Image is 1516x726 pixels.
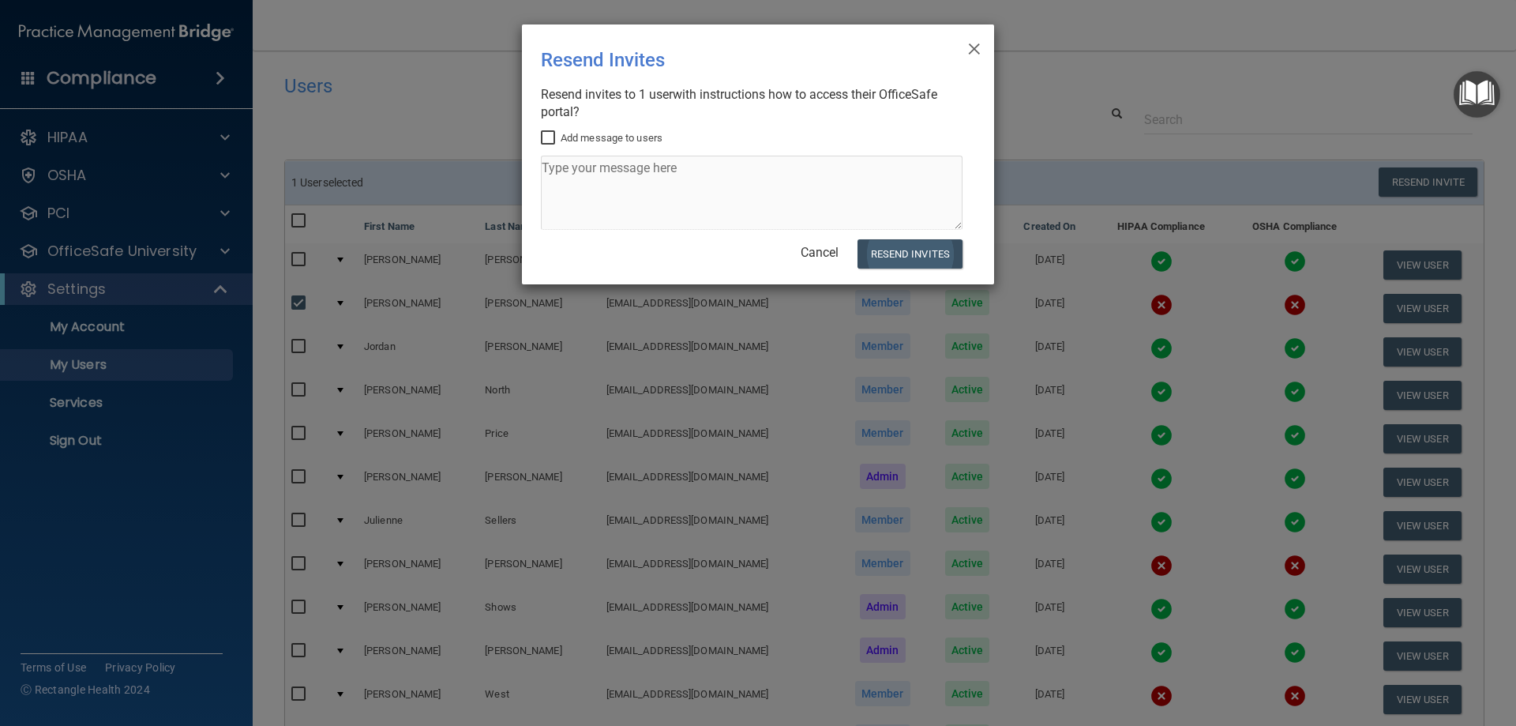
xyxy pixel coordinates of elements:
div: Resend Invites [541,37,910,83]
input: Add message to users [541,132,559,145]
iframe: Drift Widget Chat Controller [1243,614,1497,677]
a: Cancel [801,245,839,260]
span: × [967,31,981,62]
button: Resend Invites [857,239,963,269]
button: Open Resource Center [1454,71,1500,118]
div: Resend invites to 1 user with instructions how to access their OfficeSafe portal? [541,86,963,121]
label: Add message to users [541,129,662,148]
